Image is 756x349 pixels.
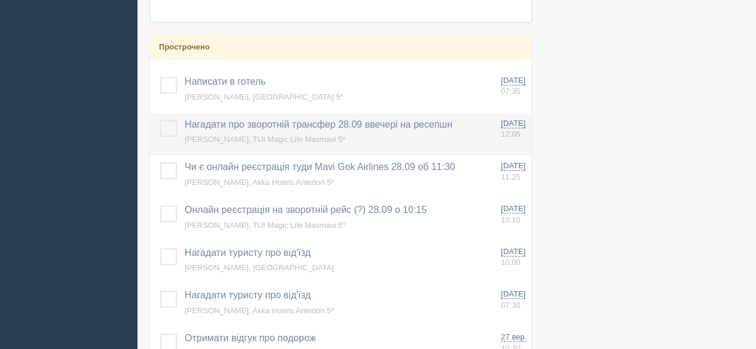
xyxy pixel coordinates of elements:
[501,289,525,299] span: [DATE]
[501,129,521,138] span: 12:05
[185,248,311,258] a: Нагадати туристу про від'їзд
[501,204,525,214] span: [DATE]
[185,263,333,272] a: [PERSON_NAME], [GEOGRAPHIC_DATA]
[501,76,525,85] span: [DATE]
[501,258,521,267] span: 10:00
[501,246,527,268] a: [DATE] 10:00
[501,332,527,342] span: 27 вер.
[501,118,527,140] a: [DATE] 12:05
[501,161,525,171] span: [DATE]
[501,119,525,128] span: [DATE]
[185,333,316,343] a: Отримати відгук про подорож
[185,119,452,129] a: Нагадати про зворотній трансфер 28.09 ввечері на ресепшн
[185,306,334,315] a: [PERSON_NAME], Akka Hotels Antedon 5*
[501,87,521,95] span: 07:35
[501,215,521,224] span: 10:10
[185,290,311,300] a: Нагадати туристу про від'їзд
[185,135,345,144] a: [PERSON_NAME], TUI Magic Life Masmavi 5*
[501,75,527,97] a: [DATE] 07:35
[185,178,334,187] a: [PERSON_NAME], Akka Hotels Antedon 5*
[501,301,521,310] span: 07:30
[501,247,525,257] span: [DATE]
[185,162,455,172] a: Чи є онлайн реєстрація туди Mavi Gok Airlines 28.09 об 11:30
[501,160,527,183] a: [DATE] 11:25
[501,172,521,181] span: 11:25
[185,92,343,101] a: [PERSON_NAME], [GEOGRAPHIC_DATA] 5*
[185,76,265,87] a: Написати в готель
[501,203,527,226] a: [DATE] 10:10
[501,289,527,311] a: [DATE] 07:30
[185,205,427,215] a: Онлайн реєстрація на зворотній рейс (?) 28.09 о 10:15
[185,221,345,230] a: [PERSON_NAME], TUI Magic Life Masmavi 5*
[159,42,210,51] b: Прострочено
